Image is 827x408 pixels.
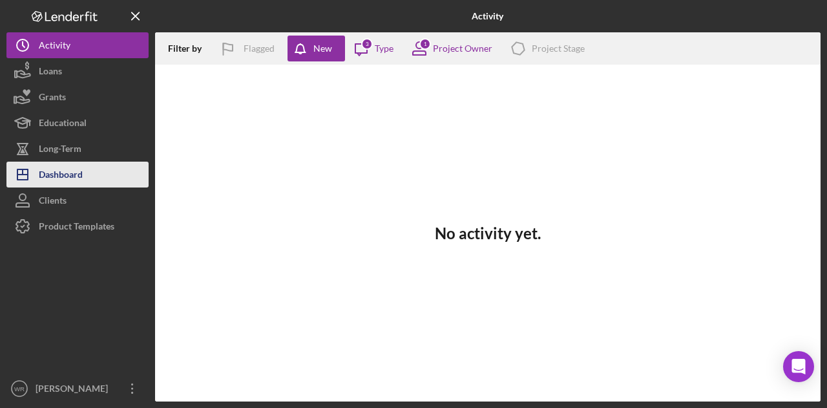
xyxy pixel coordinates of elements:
div: Educational [39,110,87,139]
h3: No activity yet. [435,224,541,242]
button: New [288,36,345,61]
text: WR [14,385,25,392]
div: Filter by [168,43,211,54]
div: [PERSON_NAME] [32,376,116,405]
b: Activity [472,11,503,21]
div: Loans [39,58,62,87]
button: WR[PERSON_NAME] [6,376,149,402]
button: Flagged [211,36,288,61]
div: Open Intercom Messenger [783,351,814,382]
div: Activity [39,32,70,61]
div: 3 [361,38,373,50]
button: Activity [6,32,149,58]
div: Grants [39,84,66,113]
button: Product Templates [6,213,149,239]
button: Loans [6,58,149,84]
button: Educational [6,110,149,136]
div: Dashboard [39,162,83,191]
button: Clients [6,188,149,213]
div: Type [375,43,393,54]
button: Grants [6,84,149,110]
div: Product Templates [39,213,114,242]
div: Project Stage [532,43,585,54]
div: Project Owner [433,43,492,54]
div: 1 [419,38,431,50]
button: Dashboard [6,162,149,188]
button: Long-Term [6,136,149,162]
div: Long-Term [39,136,81,165]
div: New [313,36,332,61]
div: Flagged [244,36,275,61]
div: Clients [39,188,67,217]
